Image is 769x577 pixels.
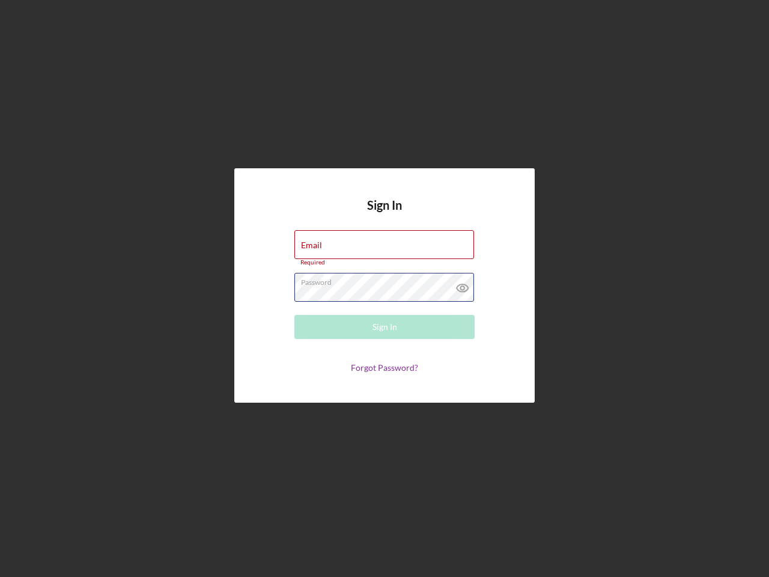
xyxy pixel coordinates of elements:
h4: Sign In [367,198,402,230]
div: Required [294,259,475,266]
a: Forgot Password? [351,362,418,373]
label: Password [301,273,474,287]
label: Email [301,240,322,250]
button: Sign In [294,315,475,339]
div: Sign In [372,315,397,339]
